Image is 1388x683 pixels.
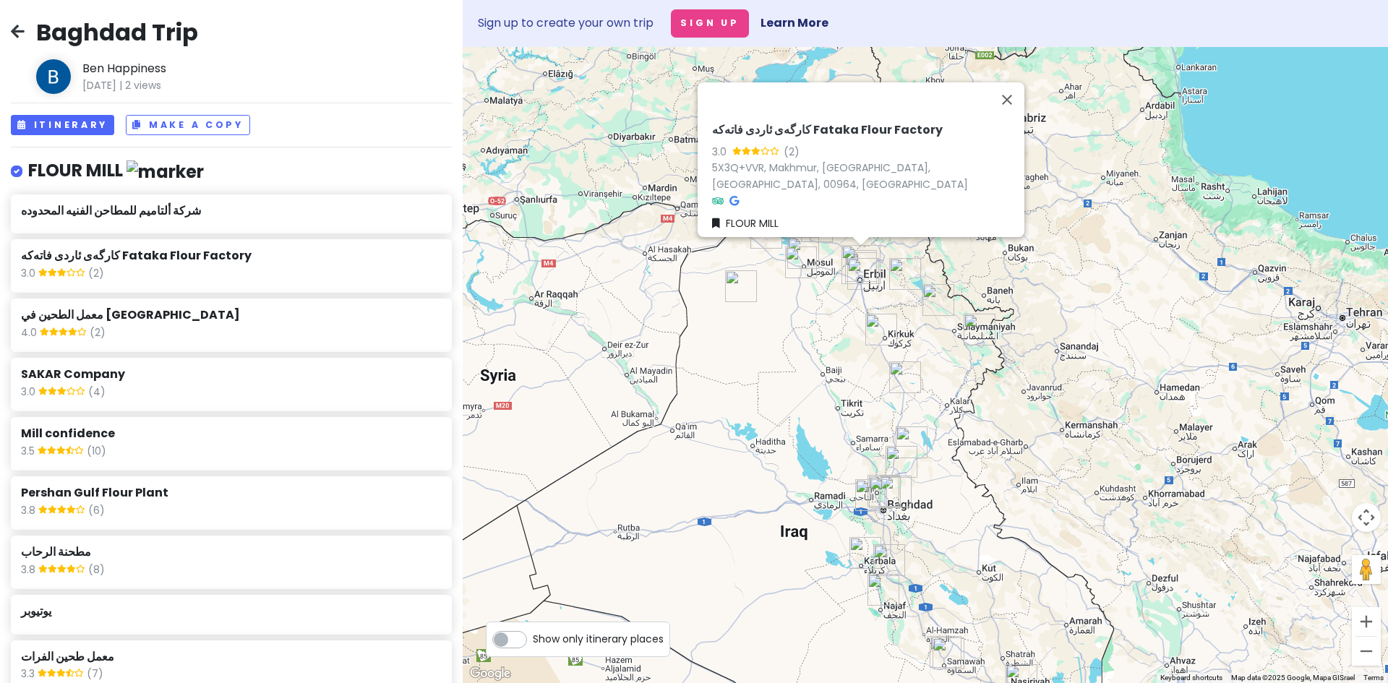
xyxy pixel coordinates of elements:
button: Map camera controls [1352,503,1381,532]
div: Koya Flour Mill [889,258,921,290]
button: Sign Up [671,9,749,38]
h6: کارگەی ئاردی فاتەکە Fataka Flour Factory [21,249,441,264]
div: Sharazur Flour Factory کارگەی ئاردی شارەزوور [964,314,995,345]
h6: شركة ألتاميم للمطاحن الفنيه المحدوده [21,204,441,219]
a: FLOUR MILL [712,215,779,231]
div: مطحنة الحيدري [880,476,912,507]
span: Map data ©2025 Google, Mapa GISrael [1231,674,1355,682]
a: 5X3Q+VVR, Makhmur, [GEOGRAPHIC_DATA], [GEOGRAPHIC_DATA], 00964, [GEOGRAPHIC_DATA] [712,160,968,192]
button: Zoom in [1352,607,1381,636]
div: معمل الطحين في الرحمانية [869,476,901,508]
div: (2) [784,144,800,160]
a: Open this area in Google Maps (opens a new window) [466,664,514,683]
i: Google Maps [729,196,739,206]
span: 3.5 [21,443,38,462]
div: مطحنة الرحاب [867,574,899,606]
span: [DATE] 2 views [82,77,198,93]
span: 3.8 [21,502,38,521]
span: Ben Happiness [82,59,198,78]
div: معمل طحين [787,237,819,269]
div: مصنع الفلاح للدقيق [855,479,887,511]
h6: Pershan Gulf Flour Plant [21,486,441,501]
h6: معمل الطحين في [GEOGRAPHIC_DATA] [21,308,441,323]
div: شركة ألتاميم للمطاحن الفنيه المحدوده [865,314,897,345]
span: 3.0 [21,265,38,284]
button: Keyboard shortcuts [1160,673,1222,683]
div: يوتيوبر [889,361,921,393]
div: 3.0 [712,144,732,160]
h6: يوتيوبر [21,604,441,619]
a: Learn More [761,14,828,31]
button: Itinerary [11,115,114,136]
div: کارگەی ئاردی فاتەکە Fataka Flour Factory [841,245,881,284]
img: Google [466,664,514,683]
i: Tripadvisor [712,196,724,206]
h4: FLOUR MILL [28,159,204,183]
span: (2) [88,265,104,284]
div: Mill confidence [930,636,961,668]
span: 4.0 [21,325,40,343]
button: Zoom out [1352,637,1381,666]
div: مطحنة الحسين ع الحكومية [849,537,881,569]
img: Author [36,59,71,94]
span: | [119,78,122,93]
div: معمل طحين الفرات [873,544,905,576]
div: شلابة و جاروشة الجبوري [896,426,928,458]
span: (6) [88,502,105,521]
h6: Mill confidence [21,426,441,442]
button: Close [990,82,1024,117]
div: Baqubah Flour Mill [886,446,917,478]
span: (4) [88,384,106,403]
button: Make a Copy [126,115,250,136]
h6: SAKAR Company [21,367,441,382]
span: (8) [88,562,105,580]
span: Show only itinerary places [533,631,664,647]
span: (2) [90,325,106,343]
div: Mill Samawa [933,637,964,669]
h6: معمل طحين الفرات [21,650,441,665]
div: مطحنة البركة [725,270,757,302]
span: 3.0 [21,384,38,403]
div: qaiwan flour mill [922,284,954,316]
h2: Baghdad Trip [36,17,198,48]
span: (10) [87,443,106,462]
img: marker [127,160,204,183]
div: مطحنة الجلبي [867,475,899,507]
a: Terms [1363,674,1384,682]
h6: مطحنة الرحاب [21,545,441,560]
div: معمل طحين [785,246,817,278]
button: Drag Pegman onto the map to open Street View [1352,555,1381,584]
span: 3.8 [21,562,38,580]
h6: کارگەی ئاردی فاتەکە Fataka Flour Factory [712,123,1019,138]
